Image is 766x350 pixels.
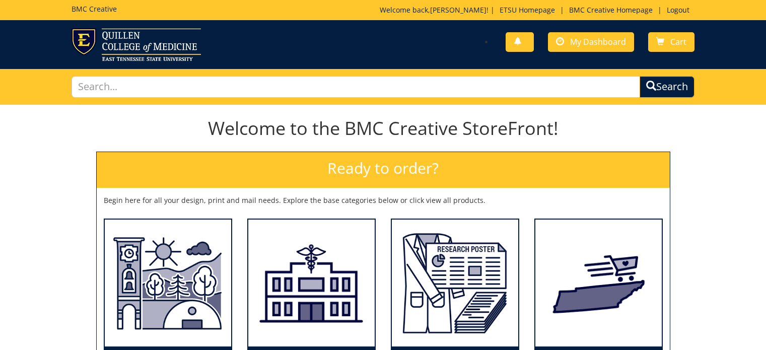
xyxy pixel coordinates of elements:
img: ETSU Health (all clinics with ETSU Health branding) [248,220,375,347]
button: Search [640,76,694,98]
h2: Ready to order? [97,152,670,188]
h1: Welcome to the BMC Creative StoreFront! [96,118,670,138]
img: Students (undergraduate and graduate) [392,220,518,347]
img: State/Federal (other than ETSU) [535,220,662,347]
a: My Dashboard [548,32,634,52]
h5: BMC Creative [72,5,117,13]
a: [PERSON_NAME] [430,5,486,15]
img: ETSU Academic Departments (all colleges and departments) [105,220,231,347]
span: My Dashboard [570,36,626,47]
p: Welcome back, ! | | | [380,5,694,15]
input: Search... [72,76,641,98]
span: Cart [670,36,686,47]
img: ETSU logo [72,28,201,61]
a: Cart [648,32,694,52]
p: Begin here for all your design, print and mail needs. Explore the base categories below or click ... [104,195,663,205]
a: ETSU Homepage [495,5,560,15]
a: Logout [662,5,694,15]
a: BMC Creative Homepage [564,5,658,15]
